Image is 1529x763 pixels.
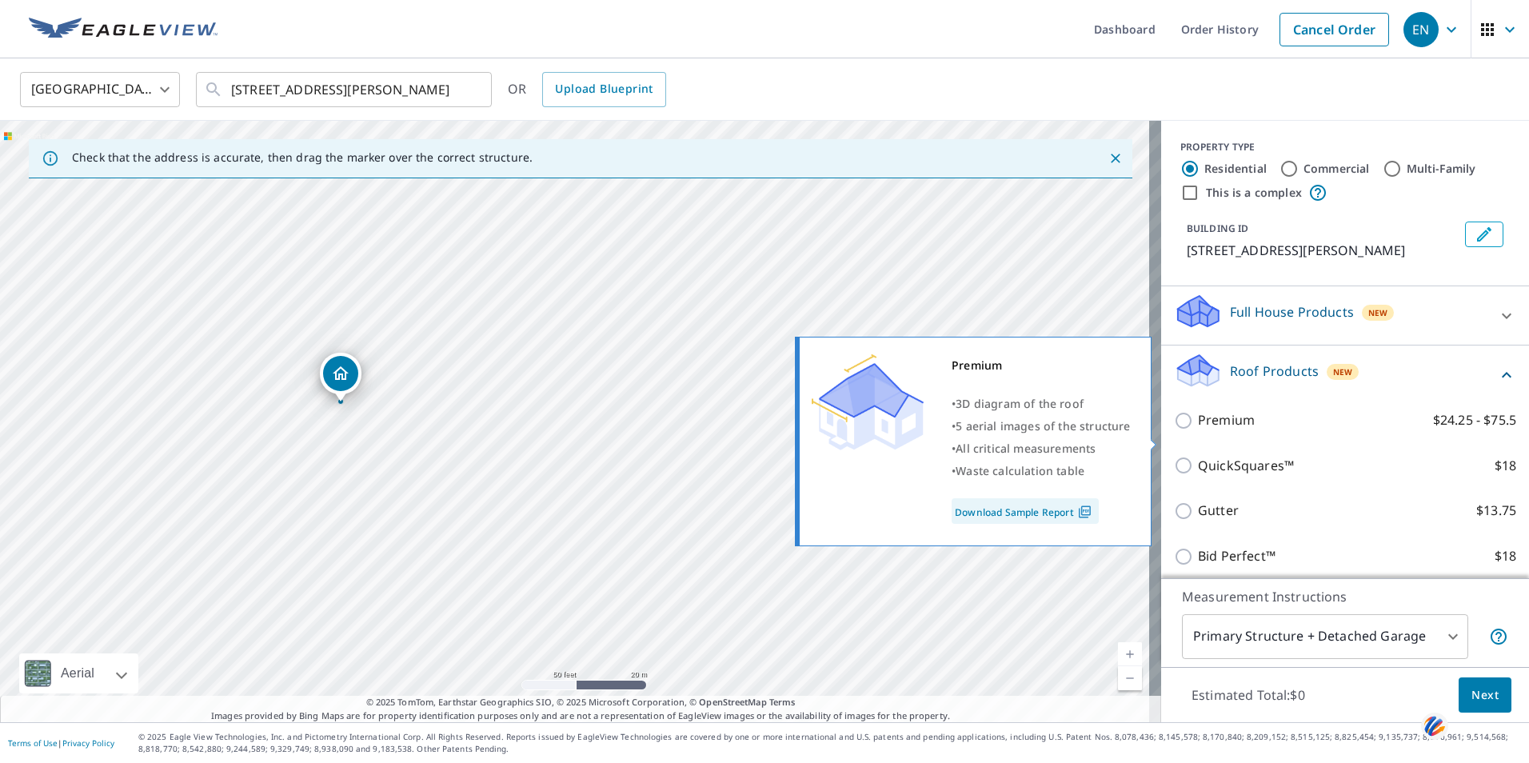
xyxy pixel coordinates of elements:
a: Terms [769,696,796,708]
div: PROPERTY TYPE [1180,140,1510,154]
a: Download Sample Report [952,498,1099,524]
p: $13.75 [1476,501,1516,521]
span: All critical measurements [956,441,1096,456]
p: Measurement Instructions [1182,587,1508,606]
div: EN [1403,12,1439,47]
label: This is a complex [1206,185,1302,201]
div: Aerial [56,653,99,693]
img: EV Logo [29,18,218,42]
span: Waste calculation table [956,463,1084,478]
span: Your report will include the primary structure and a detached garage if one exists. [1489,627,1508,646]
p: © 2025 Eagle View Technologies, Inc. and Pictometry International Corp. All Rights Reserved. Repo... [138,731,1521,755]
div: • [952,393,1131,415]
a: Privacy Policy [62,737,114,749]
p: Full House Products [1230,302,1354,322]
div: Aerial [19,653,138,693]
span: 3D diagram of the roof [956,396,1084,411]
div: Premium [952,354,1131,377]
p: Roof Products [1230,362,1319,381]
a: Current Level 19, Zoom In [1118,642,1142,666]
div: Roof ProductsNew [1174,352,1516,397]
p: QuickSquares™ [1198,456,1294,476]
img: Premium [812,354,924,450]
p: [STREET_ADDRESS][PERSON_NAME] [1187,241,1459,260]
div: • [952,460,1131,482]
button: Close [1105,148,1126,169]
div: Dropped pin, building 1, Residential property, 1343 Bentleyville Rd Van Voorhis, PA 15366 [320,353,361,402]
div: • [952,437,1131,460]
span: Upload Blueprint [555,79,653,99]
span: Next [1471,685,1499,705]
a: Current Level 19, Zoom Out [1118,666,1142,690]
p: | [8,738,114,748]
span: New [1333,366,1353,378]
span: © 2025 TomTom, Earthstar Geographics SIO, © 2025 Microsoft Corporation, © [366,696,796,709]
div: Full House ProductsNew [1174,293,1516,338]
input: Search by address or latitude-longitude [231,67,459,112]
a: OpenStreetMap [699,696,766,708]
div: Primary Structure + Detached Garage [1182,614,1468,659]
p: Gutter [1198,501,1239,521]
p: BUILDING ID [1187,222,1248,235]
span: New [1368,306,1388,319]
a: Cancel Order [1279,13,1389,46]
p: Premium [1198,410,1255,430]
a: Upload Blueprint [542,72,665,107]
label: Commercial [1303,161,1370,177]
label: Multi-Family [1407,161,1476,177]
p: Check that the address is accurate, then drag the marker over the correct structure. [72,150,533,165]
button: Next [1459,677,1511,713]
button: Edit building 1 [1465,222,1503,247]
p: $18 [1495,546,1516,566]
div: OR [508,72,666,107]
div: [GEOGRAPHIC_DATA] [20,67,180,112]
p: Bid Perfect™ [1198,546,1275,566]
label: Residential [1204,161,1267,177]
div: • [952,415,1131,437]
a: Terms of Use [8,737,58,749]
p: $24.25 - $75.5 [1433,410,1516,430]
p: Estimated Total: $0 [1179,677,1318,713]
img: Pdf Icon [1074,505,1096,519]
p: $18 [1495,456,1516,476]
img: svg+xml;base64,PHN2ZyB3aWR0aD0iNDQiIGhlaWdodD0iNDQiIHZpZXdCb3g9IjAgMCA0NCA0NCIgZmlsbD0ibm9uZSIgeG... [1421,711,1448,741]
span: 5 aerial images of the structure [956,418,1130,433]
